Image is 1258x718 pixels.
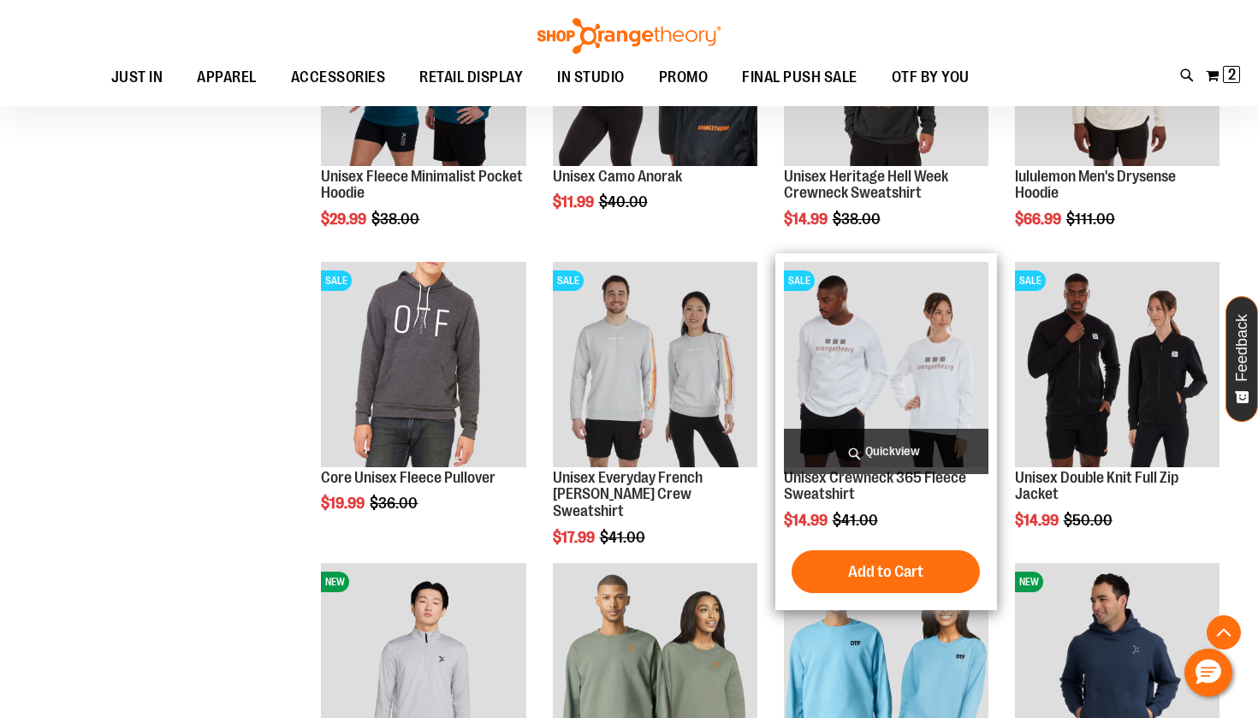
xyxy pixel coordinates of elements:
[1015,168,1176,202] a: lululemon Men's Drysense Hoodie
[659,58,709,97] span: PROMO
[1066,211,1118,228] span: $111.00
[321,262,525,469] a: Product image for Core Unisex Fleece PulloverSALE
[419,58,523,97] span: RETAIL DISPLAY
[553,193,596,211] span: $11.99
[725,58,875,98] a: FINAL PUSH SALE
[180,58,274,97] a: APPAREL
[1006,253,1228,573] div: product
[833,211,883,228] span: $38.00
[1207,615,1241,650] button: Back To Top
[1015,211,1064,228] span: $66.99
[402,58,540,98] a: RETAIL DISPLAY
[1015,469,1178,503] a: Unisex Double Knit Full Zip Jacket
[557,58,625,97] span: IN STUDIO
[784,168,948,202] a: Unisex Heritage Hell Week Crewneck Sweatshirt
[848,562,923,581] span: Add to Cart
[742,58,857,97] span: FINAL PUSH SALE
[784,270,815,291] span: SALE
[1015,262,1219,469] a: Product image for Unisex Double Knit Full Zip JacketSALE
[553,262,757,469] a: Product image for Unisex Everyday French Terry Crew SweatshirtSALE
[111,58,163,97] span: JUST IN
[553,469,703,520] a: Unisex Everyday French [PERSON_NAME] Crew Sweatshirt
[1015,512,1061,529] span: $14.99
[792,550,980,593] button: Add to Cart
[1015,572,1043,592] span: NEW
[1225,296,1258,422] button: Feedback - Show survey
[642,58,726,98] a: PROMO
[553,168,682,185] a: Unisex Camo Anorak
[784,262,988,469] a: Product image for Unisex Crewneck 365 Fleece SweatshirtSALE
[321,262,525,466] img: Product image for Core Unisex Fleece Pullover
[1228,66,1236,83] span: 2
[600,529,648,546] span: $41.00
[875,58,987,98] a: OTF BY YOU
[321,168,523,202] a: Unisex Fleece Minimalist Pocket Hoodie
[1064,512,1115,529] span: $50.00
[274,58,403,98] a: ACCESSORIES
[197,58,257,97] span: APPAREL
[291,58,386,97] span: ACCESSORIES
[784,469,966,503] a: Unisex Crewneck 365 Fleece Sweatshirt
[1184,649,1232,697] button: Hello, have a question? Let’s chat.
[784,262,988,466] img: Product image for Unisex Crewneck 365 Fleece Sweatshirt
[775,253,997,610] div: product
[321,211,369,228] span: $29.99
[321,469,495,486] a: Core Unisex Fleece Pullover
[784,211,830,228] span: $14.99
[94,58,181,98] a: JUST IN
[553,270,584,291] span: SALE
[833,512,881,529] span: $41.00
[599,193,650,211] span: $40.00
[553,529,597,546] span: $17.99
[540,58,642,98] a: IN STUDIO
[312,253,534,555] div: product
[321,495,367,512] span: $19.99
[321,572,349,592] span: NEW
[784,429,988,474] a: Quickview
[892,58,970,97] span: OTF BY YOU
[535,18,723,54] img: Shop Orangetheory
[321,270,352,291] span: SALE
[544,253,766,590] div: product
[1015,262,1219,466] img: Product image for Unisex Double Knit Full Zip Jacket
[370,495,420,512] span: $36.00
[553,262,757,466] img: Product image for Unisex Everyday French Terry Crew Sweatshirt
[1234,314,1250,382] span: Feedback
[784,512,830,529] span: $14.99
[371,211,422,228] span: $38.00
[1015,270,1046,291] span: SALE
